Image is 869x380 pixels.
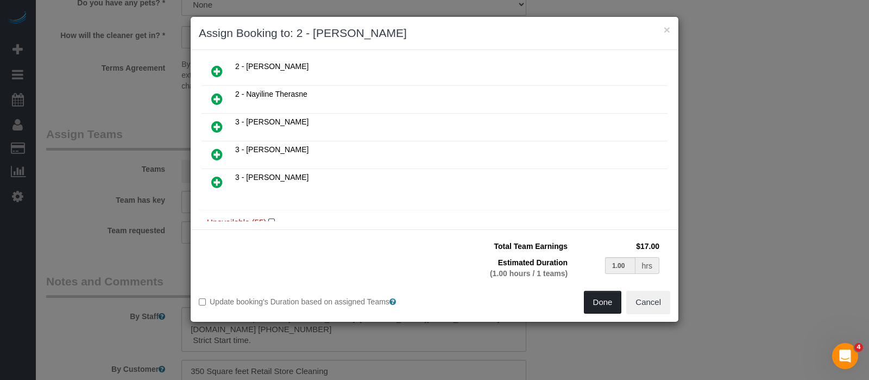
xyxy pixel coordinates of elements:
div: hrs [635,257,659,274]
div: (1.00 hours / 1 teams) [445,268,568,279]
label: Update booking's Duration based on assigned Teams [199,296,426,307]
span: 3 - [PERSON_NAME] [235,145,308,154]
input: Update booking's Duration based on assigned Teams [199,298,206,306]
span: Estimated Duration [498,258,568,267]
button: Done [584,291,622,314]
span: 2 - [PERSON_NAME] [235,62,308,71]
span: 3 - [PERSON_NAME] [235,117,308,126]
td: Total Team Earnings [443,238,570,254]
button: × [664,24,670,35]
span: 2 - Nayiline Therasne [235,90,307,98]
button: Cancel [626,291,670,314]
td: $17.00 [570,238,662,254]
span: 3 - [PERSON_NAME] [235,173,308,182]
h3: Assign Booking to: 2 - [PERSON_NAME] [199,25,670,41]
h4: Unavailable (55) [207,218,662,227]
iframe: Intercom live chat [832,343,858,369]
span: 4 [854,343,863,352]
